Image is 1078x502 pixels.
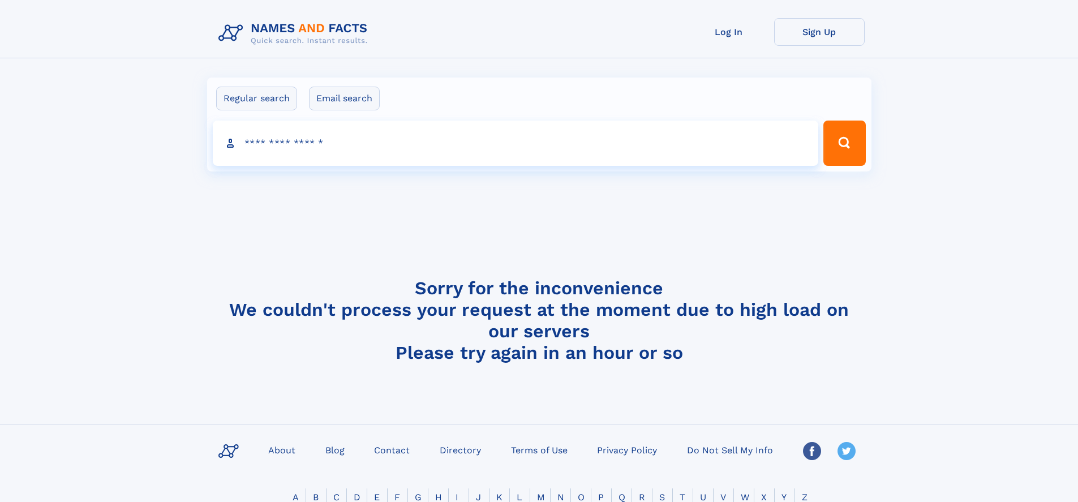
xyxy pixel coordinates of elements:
label: Email search [309,87,380,110]
h4: Sorry for the inconvenience We couldn't process your request at the moment due to high load on ou... [214,277,865,363]
button: Search Button [823,121,865,166]
a: Blog [321,441,349,458]
a: About [264,441,300,458]
a: Sign Up [774,18,865,46]
a: Do Not Sell My Info [682,441,778,458]
img: Logo Names and Facts [214,18,377,49]
label: Regular search [216,87,297,110]
a: Log In [684,18,774,46]
a: Contact [370,441,414,458]
input: search input [213,121,819,166]
a: Terms of Use [506,441,572,458]
a: Directory [435,441,486,458]
img: Twitter [838,442,856,460]
a: Privacy Policy [592,441,662,458]
img: Facebook [803,442,821,460]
